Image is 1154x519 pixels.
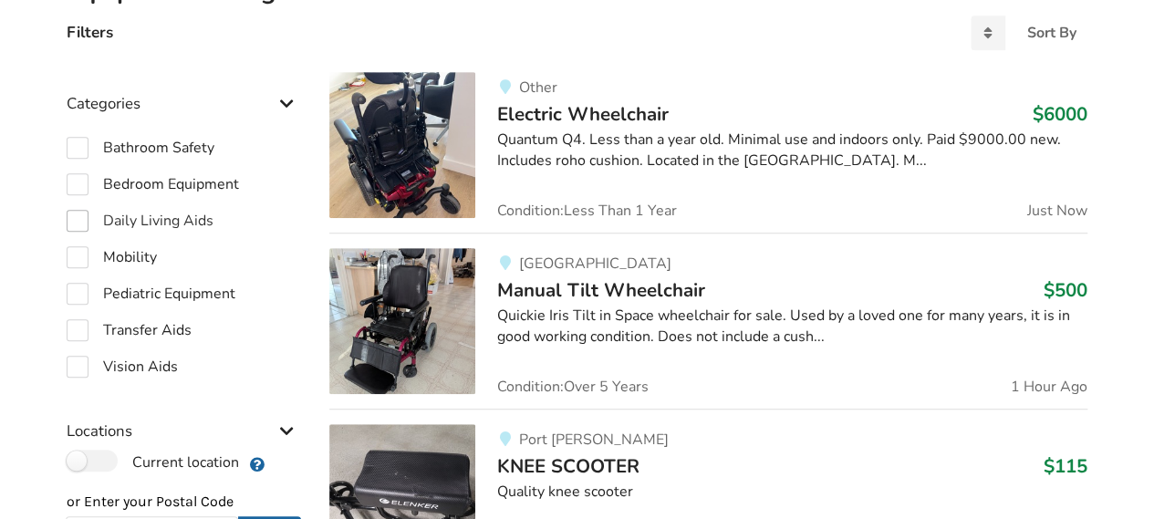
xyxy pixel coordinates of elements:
div: Sort By [1027,26,1076,40]
label: Daily Living Aids [67,210,213,232]
label: Bedroom Equipment [67,173,239,195]
span: Just Now [1027,203,1087,218]
span: Manual Tilt Wheelchair [497,277,705,303]
span: [GEOGRAPHIC_DATA] [518,254,671,274]
label: Bathroom Safety [67,137,214,159]
div: Quantum Q4. Less than a year old. Minimal use and indoors only. Paid $9000.00 new. Includes roho ... [497,130,1087,171]
span: 1 Hour Ago [1011,379,1087,394]
div: Quality knee scooter [497,482,1087,503]
div: Locations [67,385,300,450]
span: Condition: Over 5 Years [497,379,649,394]
span: Port [PERSON_NAME] [518,430,668,450]
a: mobility-electric wheelchair OtherElectric Wheelchair$6000Quantum Q4. Less than a year old. Minim... [329,72,1087,233]
p: or Enter your Postal Code [67,492,300,513]
label: Mobility [67,246,157,268]
div: Categories [67,57,300,122]
span: Other [518,78,556,98]
span: KNEE SCOOTER [497,453,639,479]
h4: Filters [67,22,113,43]
div: Quickie Iris Tilt in Space wheelchair for sale. Used by a loved one for many years, it is in good... [497,306,1087,348]
img: mobility-manual tilt wheelchair [329,248,475,394]
label: Vision Aids [67,356,178,378]
label: Transfer Aids [67,319,192,341]
span: Electric Wheelchair [497,101,669,127]
a: mobility-manual tilt wheelchair[GEOGRAPHIC_DATA]Manual Tilt Wheelchair$500Quickie Iris Tilt in Sp... [329,233,1087,409]
h3: $500 [1044,278,1087,302]
span: Condition: Less Than 1 Year [497,203,677,218]
label: Current location [67,450,239,473]
h3: $115 [1044,454,1087,478]
label: Pediatric Equipment [67,283,235,305]
img: mobility-electric wheelchair [329,72,475,218]
h3: $6000 [1033,102,1087,126]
